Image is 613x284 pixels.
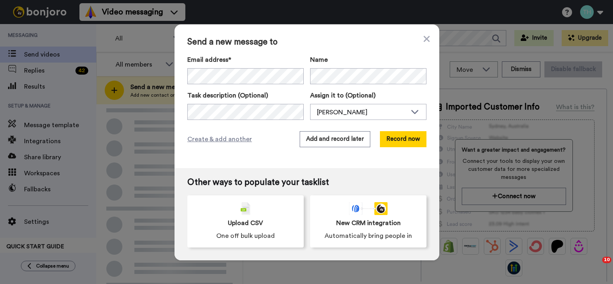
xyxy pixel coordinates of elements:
[187,178,426,187] span: Other ways to populate your tasklist
[317,108,407,117] div: [PERSON_NAME]
[187,134,252,144] span: Create & add another
[602,257,611,263] span: 10
[187,55,304,65] label: Email address*
[380,131,426,147] button: Record now
[228,218,263,228] span: Upload CSV
[325,231,412,241] span: Automatically bring people in
[187,91,304,100] label: Task description (Optional)
[349,202,388,215] div: animation
[586,257,605,276] iframe: Intercom live chat
[310,91,426,100] label: Assign it to (Optional)
[300,131,370,147] button: Add and record later
[336,218,401,228] span: New CRM integration
[310,55,328,65] span: Name
[187,37,426,47] span: Send a new message to
[216,231,275,241] span: One off bulk upload
[241,202,250,215] img: csv-grey.png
